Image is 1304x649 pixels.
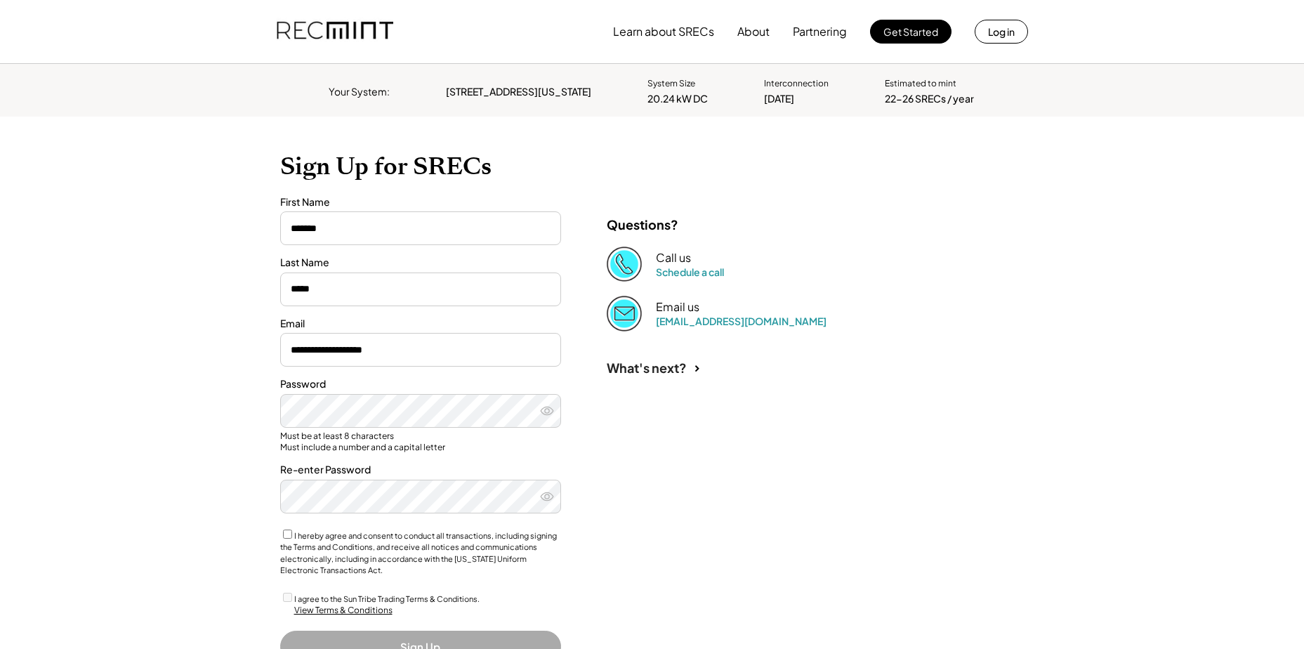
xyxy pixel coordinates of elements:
[793,18,847,46] button: Partnering
[294,605,393,617] div: View Terms & Conditions
[280,256,561,270] div: Last Name
[656,315,826,327] a: [EMAIL_ADDRESS][DOMAIN_NAME]
[280,531,557,575] label: I hereby agree and consent to conduct all transactions, including signing the Terms and Condition...
[607,296,642,331] img: Email%202%403x.png
[280,377,561,391] div: Password
[280,317,561,331] div: Email
[885,92,974,106] div: 22-26 SRECs / year
[280,463,561,477] div: Re-enter Password
[613,18,714,46] button: Learn about SRECs
[607,247,642,282] img: Phone%20copy%403x.png
[280,195,561,209] div: First Name
[329,85,390,99] div: Your System:
[647,92,708,106] div: 20.24 kW DC
[870,20,951,44] button: Get Started
[277,8,393,55] img: recmint-logotype%403x.png
[607,360,687,376] div: What's next?
[656,251,691,265] div: Call us
[294,594,480,603] label: I agree to the Sun Tribe Trading Terms & Conditions.
[656,300,699,315] div: Email us
[280,431,561,452] div: Must be at least 8 characters Must include a number and a capital letter
[607,216,678,232] div: Questions?
[764,92,794,106] div: [DATE]
[737,18,770,46] button: About
[975,20,1028,44] button: Log in
[446,85,591,99] div: [STREET_ADDRESS][US_STATE]
[280,152,1025,181] h1: Sign Up for SRECs
[764,78,829,90] div: Interconnection
[885,78,956,90] div: Estimated to mint
[647,78,695,90] div: System Size
[656,265,724,278] a: Schedule a call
